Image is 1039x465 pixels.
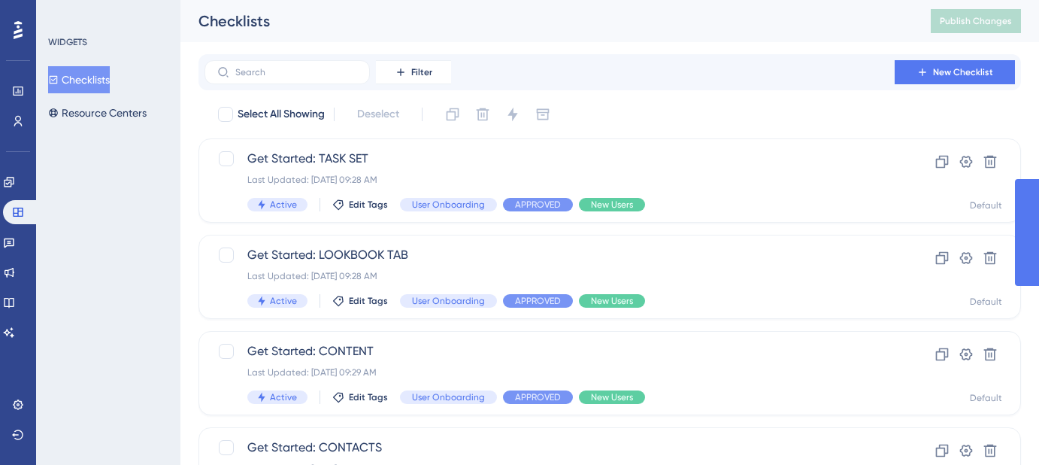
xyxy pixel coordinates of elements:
span: Get Started: TASK SET [247,150,852,168]
span: Get Started: LOOKBOOK TAB [247,246,852,264]
span: New Users [591,199,633,211]
button: Edit Tags [332,295,388,307]
span: Active [270,199,297,211]
span: Deselect [357,105,399,123]
span: Get Started: CONTENT [247,342,852,360]
div: Last Updated: [DATE] 09:28 AM [247,270,852,282]
span: Edit Tags [349,199,388,211]
div: Default [970,296,1002,308]
span: User Onboarding [412,295,485,307]
span: Get Started: CONTACTS [247,439,852,457]
span: Active [270,391,297,403]
button: Edit Tags [332,391,388,403]
span: Edit Tags [349,295,388,307]
button: Edit Tags [332,199,388,211]
button: Publish Changes [931,9,1021,33]
button: Resource Centers [48,99,147,126]
button: Deselect [344,101,413,128]
button: Checklists [48,66,110,93]
div: Default [970,199,1002,211]
div: Last Updated: [DATE] 09:29 AM [247,366,852,378]
iframe: UserGuiding AI Assistant Launcher [976,406,1021,451]
button: New Checklist [895,60,1015,84]
span: Filter [411,66,432,78]
span: Publish Changes [940,15,1012,27]
div: Default [970,392,1002,404]
span: APPROVED [515,295,561,307]
span: Active [270,295,297,307]
span: APPROVED [515,391,561,403]
span: New Users [591,391,633,403]
div: WIDGETS [48,36,87,48]
span: New Users [591,295,633,307]
span: APPROVED [515,199,561,211]
span: Edit Tags [349,391,388,403]
span: User Onboarding [412,391,485,403]
div: Last Updated: [DATE] 09:28 AM [247,174,852,186]
span: New Checklist [933,66,993,78]
span: User Onboarding [412,199,485,211]
div: Checklists [198,11,893,32]
span: Select All Showing [238,105,325,123]
button: Filter [376,60,451,84]
input: Search [235,67,357,77]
